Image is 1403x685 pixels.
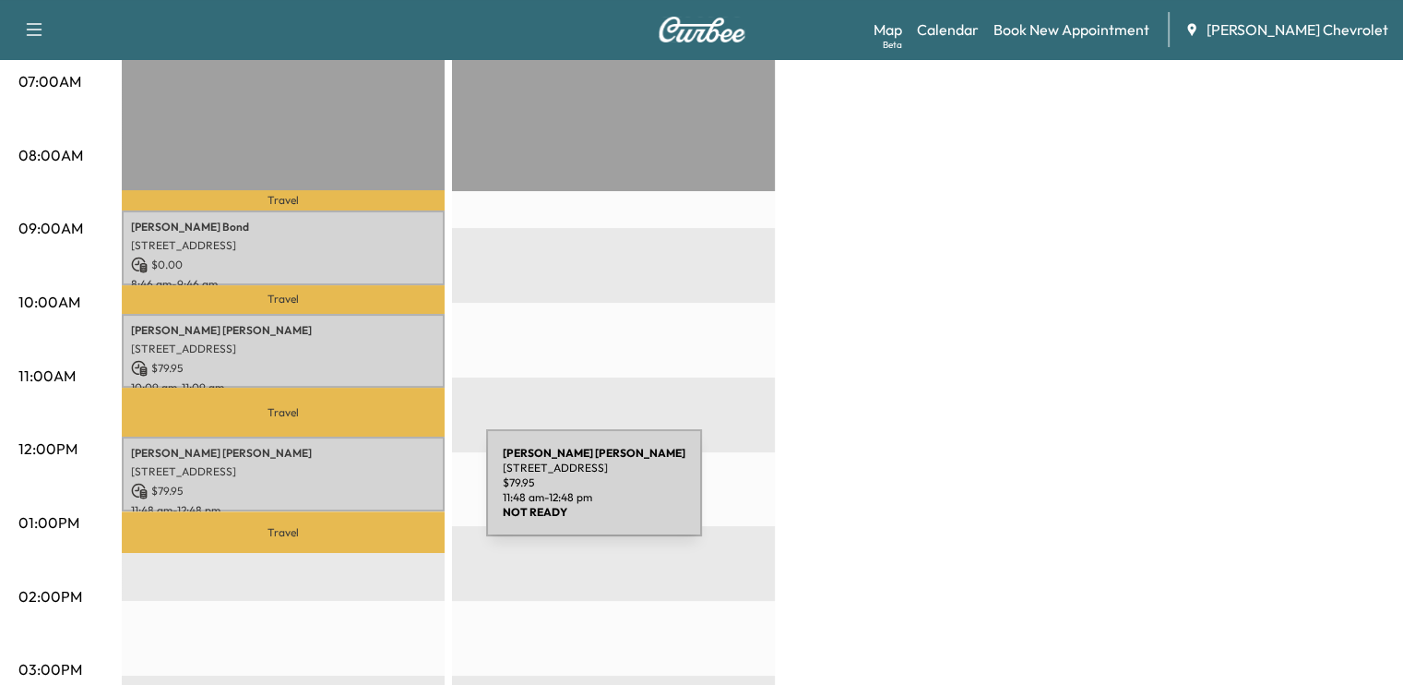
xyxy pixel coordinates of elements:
[122,190,445,210] p: Travel
[131,238,435,253] p: [STREET_ADDRESS]
[131,483,435,499] p: $ 79.95
[874,18,902,41] a: MapBeta
[658,17,746,42] img: Curbee Logo
[917,18,979,41] a: Calendar
[131,220,435,234] p: [PERSON_NAME] Bond
[131,257,435,273] p: $ 0.00
[993,18,1149,41] a: Book New Appointment
[18,217,83,239] p: 09:00AM
[131,323,435,338] p: [PERSON_NAME] [PERSON_NAME]
[18,291,80,313] p: 10:00AM
[883,38,902,52] div: Beta
[131,446,435,461] p: [PERSON_NAME] [PERSON_NAME]
[122,388,445,436] p: Travel
[18,511,79,534] p: 01:00PM
[131,342,435,356] p: [STREET_ADDRESS]
[18,144,83,166] p: 08:00AM
[131,503,435,518] p: 11:48 am - 12:48 pm
[122,285,445,314] p: Travel
[18,365,76,387] p: 11:00AM
[131,464,435,479] p: [STREET_ADDRESS]
[18,70,81,92] p: 07:00AM
[131,360,435,377] p: $ 79.95
[131,380,435,395] p: 10:09 am - 11:09 am
[18,658,82,680] p: 03:00PM
[122,511,445,554] p: Travel
[18,438,77,460] p: 12:00PM
[18,585,82,607] p: 02:00PM
[1207,18,1388,41] span: [PERSON_NAME] Chevrolet
[131,277,435,292] p: 8:46 am - 9:46 am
